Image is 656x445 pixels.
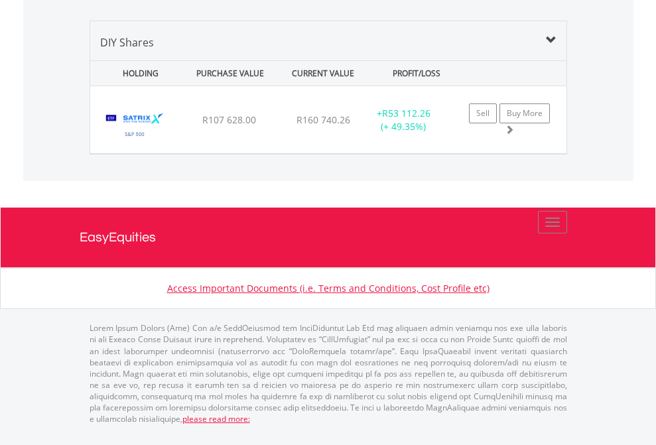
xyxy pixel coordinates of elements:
[80,208,577,267] a: EasyEquities
[362,107,445,133] div: + (+ 49.35%)
[296,113,350,126] span: R160 740.26
[469,103,497,123] a: Sell
[97,103,173,150] img: TFSA.STX500.png
[499,103,550,123] a: Buy More
[382,107,430,119] span: R53 112.26
[202,113,256,126] span: R107 628.00
[167,282,490,294] a: Access Important Documents (i.e. Terms and Conditions, Cost Profile etc)
[371,61,462,86] div: PROFIT/LOSS
[182,413,250,424] a: please read more:
[90,322,567,424] p: Lorem Ipsum Dolors (Ame) Con a/e SeddOeiusmod tem InciDiduntut Lab Etd mag aliquaen admin veniamq...
[92,61,182,86] div: HOLDING
[278,61,368,86] div: CURRENT VALUE
[185,61,275,86] div: PURCHASE VALUE
[100,35,154,50] span: DIY Shares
